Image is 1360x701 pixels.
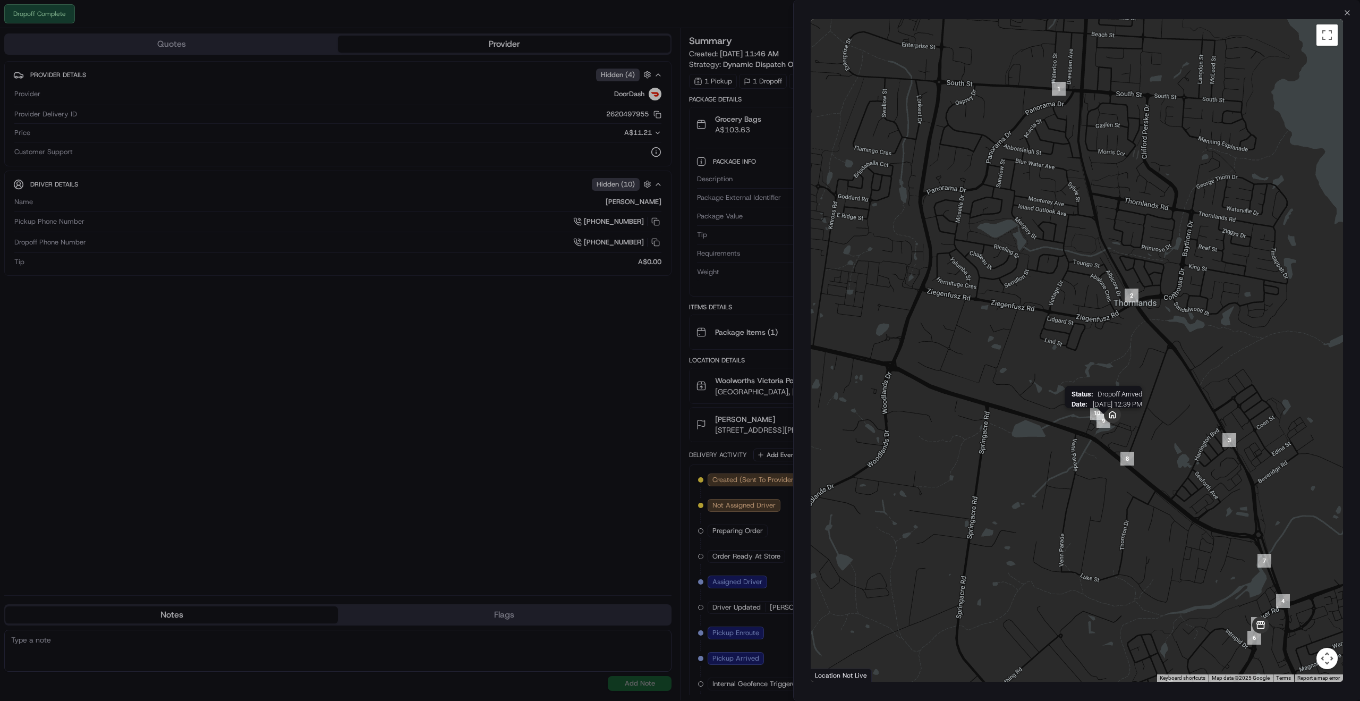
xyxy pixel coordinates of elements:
[1072,390,1093,398] span: Status :
[1316,648,1338,669] button: Map camera controls
[1247,631,1261,645] div: 6
[813,668,848,682] img: Google
[1072,400,1087,408] span: Date :
[811,669,872,682] div: Location Not Live
[1222,433,1236,447] div: 3
[1160,674,1205,682] button: Keyboard shortcuts
[1096,414,1110,428] div: 9
[1276,675,1291,681] a: Terms (opens in new tab)
[1297,675,1340,681] a: Report a map error
[1098,390,1142,398] span: Dropoff Arrived
[813,668,848,682] a: Open this area in Google Maps (opens a new window)
[1090,406,1104,420] div: 10
[1212,675,1270,681] span: Map data ©2025 Google
[1125,289,1138,302] div: 2
[1092,400,1142,408] span: [DATE] 12:39 PM
[1316,24,1338,46] button: Toggle fullscreen view
[1052,82,1066,96] div: 1
[1276,594,1290,608] div: 4
[1257,554,1271,568] div: 7
[1251,617,1265,631] div: 5
[1120,452,1134,466] div: 8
